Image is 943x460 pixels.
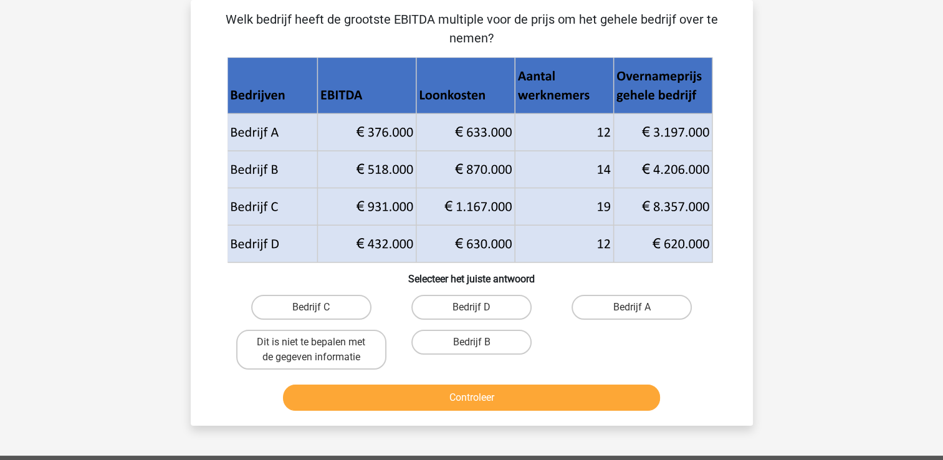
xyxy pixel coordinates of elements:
[211,263,733,285] h6: Selecteer het juiste antwoord
[283,385,660,411] button: Controleer
[236,330,386,370] label: Dit is niet te bepalen met de gegeven informatie
[572,295,692,320] label: Bedrijf A
[411,295,532,320] label: Bedrijf D
[251,295,371,320] label: Bedrijf C
[411,330,532,355] label: Bedrijf B
[211,10,733,47] p: Welk bedrijf heeft de grootste EBITDA multiple voor de prijs om het gehele bedrijf over te nemen?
